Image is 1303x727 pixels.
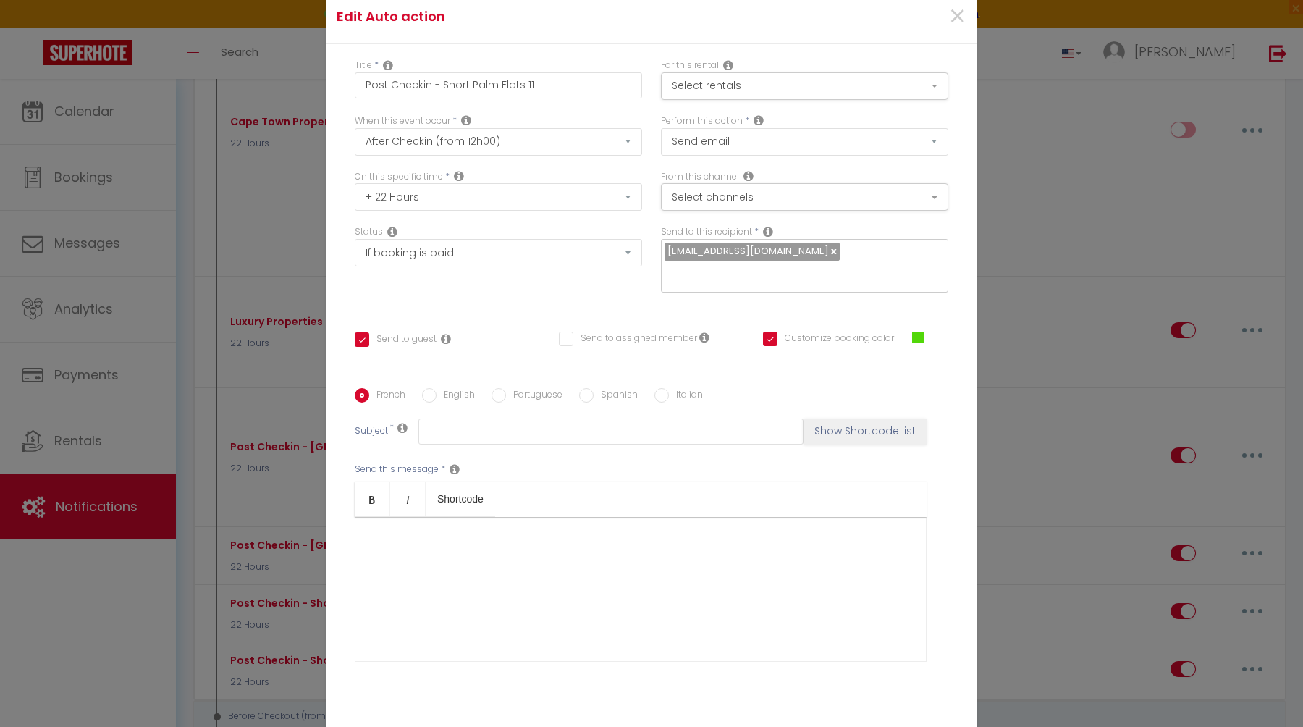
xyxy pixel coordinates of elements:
i: Booking status [387,226,397,238]
h4: Edit Auto action [337,7,750,27]
label: Spanish [594,388,638,404]
i: Recipient [763,226,773,238]
i: This Rental [723,59,733,71]
label: English [437,388,475,404]
i: Action Type [754,114,764,126]
label: Send this message [355,463,439,476]
i: Send to Guest [441,333,451,345]
button: Ouvrir le widget de chat LiveChat [12,6,55,49]
i: Action Time [454,170,464,182]
label: From this channel [661,170,739,184]
label: Perform this action [661,114,743,128]
a: Bold [355,482,390,516]
button: Select rentals [661,72,948,100]
label: Status [355,225,383,239]
i: Event Occur [461,114,471,126]
label: French [369,388,405,404]
label: Italian [669,388,703,404]
button: Close [948,1,966,33]
button: Show Shortcode list [804,419,927,445]
label: Send to this recipient [661,225,752,239]
label: When this event occur [355,114,450,128]
a: Shortcode [426,482,495,516]
a: Italic [390,482,426,516]
button: Select channels [661,183,948,211]
i: Message [450,463,460,475]
label: Portuguese [506,388,562,404]
span: [EMAIL_ADDRESS][DOMAIN_NAME] [667,244,829,258]
label: For this rental [661,59,719,72]
p: ​ [370,532,911,550]
i: Action Channel [743,170,754,182]
i: Title [383,59,393,71]
iframe: Chat [1241,662,1292,716]
label: On this specific time [355,170,443,184]
i: Send to provider if assigned [699,332,709,343]
label: Title [355,59,372,72]
label: Subject [355,424,388,440]
i: Subject [397,422,408,434]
